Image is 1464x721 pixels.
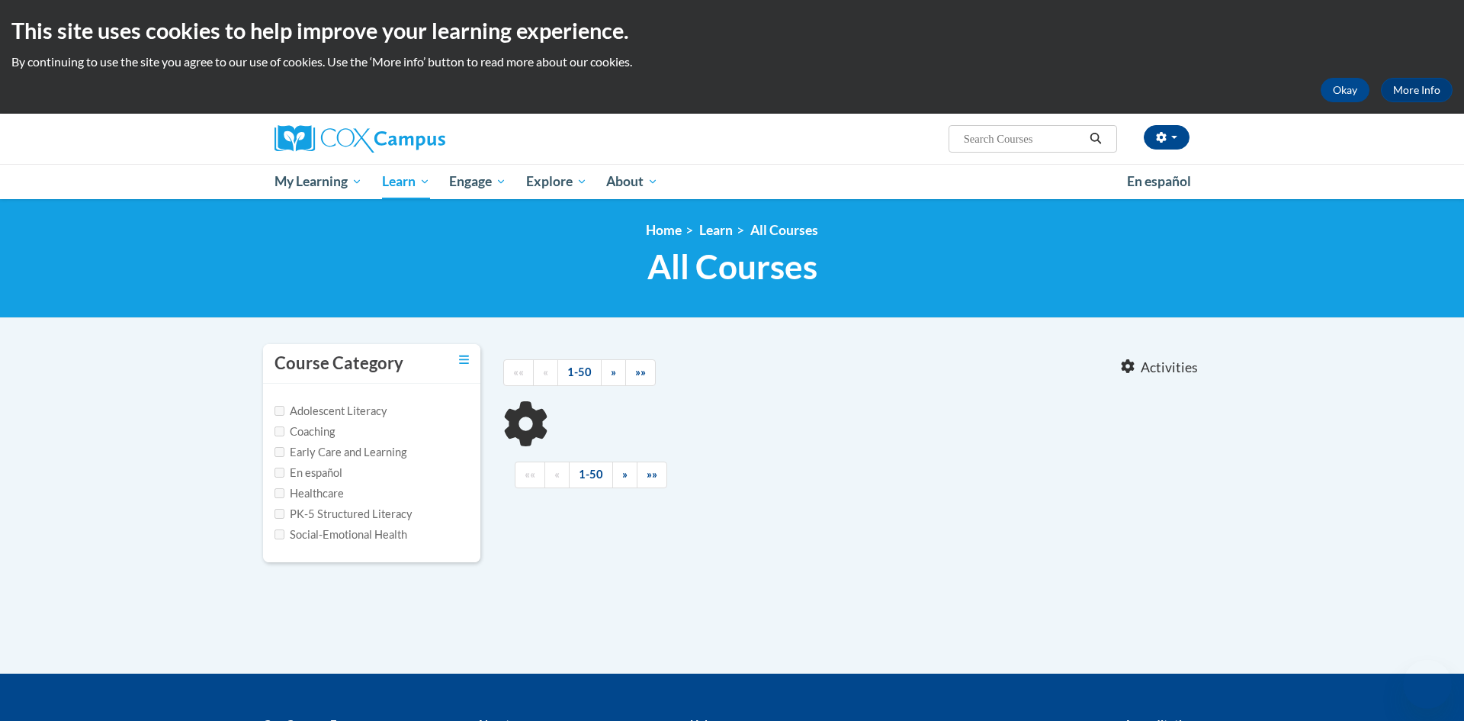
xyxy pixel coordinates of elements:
a: Begining [503,359,534,386]
span: Engage [449,172,506,191]
span: « [554,468,560,481]
a: En español [1117,166,1201,198]
span: All Courses [647,246,817,287]
a: 1-50 [557,359,602,386]
label: Adolescent Literacy [274,403,387,420]
a: About [597,164,669,199]
span: «« [513,365,524,378]
span: «« [525,468,535,481]
input: Checkbox for Options [274,509,284,519]
iframe: Button to launch messaging window [1403,660,1452,709]
a: End [637,462,667,488]
span: Explore [526,172,587,191]
h2: This site uses cookies to help improve your learning experience. [11,15,1453,46]
input: Checkbox for Options [274,447,284,457]
a: Home [646,222,682,238]
span: »» [635,365,646,378]
a: Previous [533,359,558,386]
img: Cox Campus [274,125,445,153]
input: Checkbox for Options [274,406,284,416]
a: Engage [439,164,516,199]
a: All Courses [750,222,818,238]
span: « [543,365,548,378]
div: Main menu [252,164,1212,199]
input: Checkbox for Options [274,488,284,498]
span: Activities [1141,359,1198,376]
a: Toggle collapse [459,352,469,369]
a: Next [612,462,637,488]
span: About [606,172,658,191]
label: PK-5 Structured Literacy [274,506,413,523]
a: Explore [516,164,597,199]
input: Checkbox for Options [274,468,284,478]
button: Okay [1321,78,1369,102]
a: My Learning [265,164,372,199]
label: Coaching [274,423,335,440]
h3: Course Category [274,352,403,375]
input: Checkbox for Options [274,529,284,539]
label: Early Care and Learning [274,444,406,461]
label: Social-Emotional Health [274,526,407,543]
a: Next [601,359,626,386]
span: » [611,365,616,378]
a: More Info [1381,78,1453,102]
input: Checkbox for Options [274,426,284,436]
button: Account Settings [1144,125,1189,150]
a: Learn [372,164,440,199]
span: My Learning [274,172,362,191]
a: 1-50 [569,462,613,488]
a: End [625,359,656,386]
span: En español [1127,173,1191,189]
span: »» [647,468,657,481]
button: Search [1084,130,1107,148]
p: By continuing to use the site you agree to our use of cookies. Use the ‘More info’ button to read... [11,53,1453,70]
label: Healthcare [274,485,344,502]
a: Cox Campus [274,125,564,153]
label: En español [274,465,342,481]
a: Learn [699,222,733,238]
a: Begining [515,462,545,488]
span: Learn [382,172,430,191]
a: Previous [544,462,570,488]
span: » [622,468,628,481]
input: Search Courses [962,130,1084,148]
